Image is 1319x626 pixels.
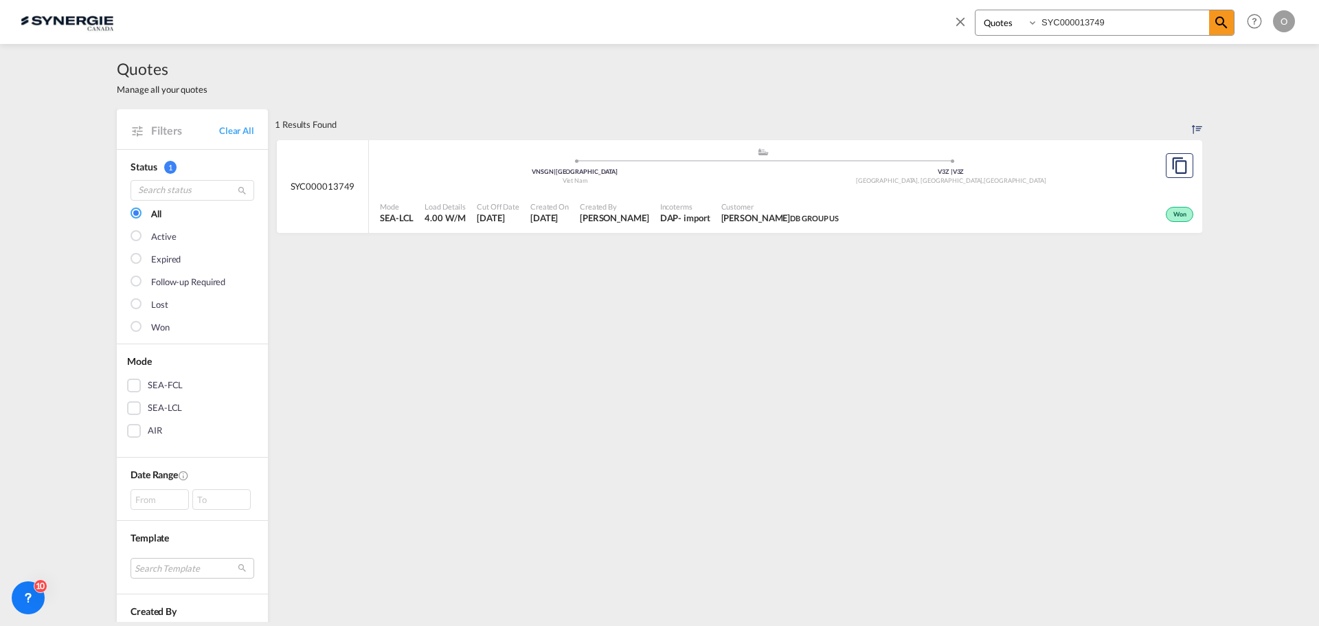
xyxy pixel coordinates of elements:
span: icon-close [953,10,975,43]
span: Help [1243,10,1266,33]
span: Viet Nam [563,177,587,184]
div: O [1273,10,1295,32]
span: 4 Aug 2025 [477,212,519,224]
md-icon: icon-magnify [237,186,247,196]
div: DAP import [660,212,710,224]
span: Template [131,532,169,544]
div: AIR [148,424,162,438]
md-icon: assets/icons/custom/ship-fill.svg [755,148,771,155]
md-checkbox: AIR [127,424,258,438]
span: VNSGN [GEOGRAPHIC_DATA] [532,168,618,175]
span: SYC000013749 [291,180,355,192]
md-checkbox: SEA-LCL [127,401,258,415]
span: Filters [151,123,219,138]
a: Clear All [219,124,254,137]
span: From To [131,489,254,510]
div: Sort by: Created On [1192,109,1202,139]
div: Lost [151,298,168,312]
div: SEA-LCL [148,401,182,415]
md-icon: Created On [178,470,189,481]
div: Active [151,230,176,244]
span: icon-magnify [1209,10,1234,35]
span: Elizabeth Lacroix DB GROUP US [721,212,839,224]
span: Mode [380,201,414,212]
span: Incoterms [660,201,710,212]
span: SEA-LCL [380,212,414,224]
span: , [982,177,984,184]
md-icon: assets/icons/custom/copyQuote.svg [1171,157,1188,174]
div: Follow-up Required [151,276,225,289]
span: [GEOGRAPHIC_DATA], [GEOGRAPHIC_DATA] [856,177,984,184]
span: Status [131,161,157,172]
span: 4.00 W/M [425,212,465,223]
div: Expired [151,253,181,267]
button: Copy Quote [1166,153,1193,178]
span: | [554,168,556,175]
div: DAP [660,212,679,224]
input: Search status [131,180,254,201]
div: SEA-FCL [148,379,183,392]
img: 1f56c880d42311ef80fc7dca854c8e59.png [21,6,113,37]
div: - import [678,212,710,224]
span: Won [1173,210,1190,220]
span: | [951,168,953,175]
span: Rosa Ho [580,212,649,224]
span: Load Details [425,201,466,212]
div: Won [151,321,170,335]
div: SYC000013749 assets/icons/custom/ship-fill.svgassets/icons/custom/roll-o-plane.svgOriginHo Chi Mi... [277,140,1202,234]
input: Enter Quotation Number [1038,10,1209,34]
div: Help [1243,10,1273,34]
span: 4 Aug 2025 [530,212,569,224]
span: Created By [580,201,649,212]
md-icon: icon-close [953,14,968,29]
span: [GEOGRAPHIC_DATA] [984,177,1046,184]
span: V3Z [953,168,965,175]
div: 1 Results Found [275,109,337,139]
span: DB GROUP US [790,214,839,223]
div: Won [1166,207,1193,222]
span: Created On [530,201,569,212]
span: Manage all your quotes [117,83,207,96]
span: 1 [164,161,177,174]
md-checkbox: SEA-FCL [127,379,258,392]
md-icon: icon-magnify [1213,14,1230,31]
span: Customer [721,201,839,212]
span: Date Range [131,469,178,480]
div: From [131,489,189,510]
div: All [151,208,161,221]
div: To [192,489,251,510]
span: Cut Off Date [477,201,519,212]
span: Quotes [117,58,207,80]
span: Created By [131,605,177,617]
span: Mode [127,355,152,367]
span: V3Z [938,168,953,175]
div: Status 1 [131,160,254,174]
